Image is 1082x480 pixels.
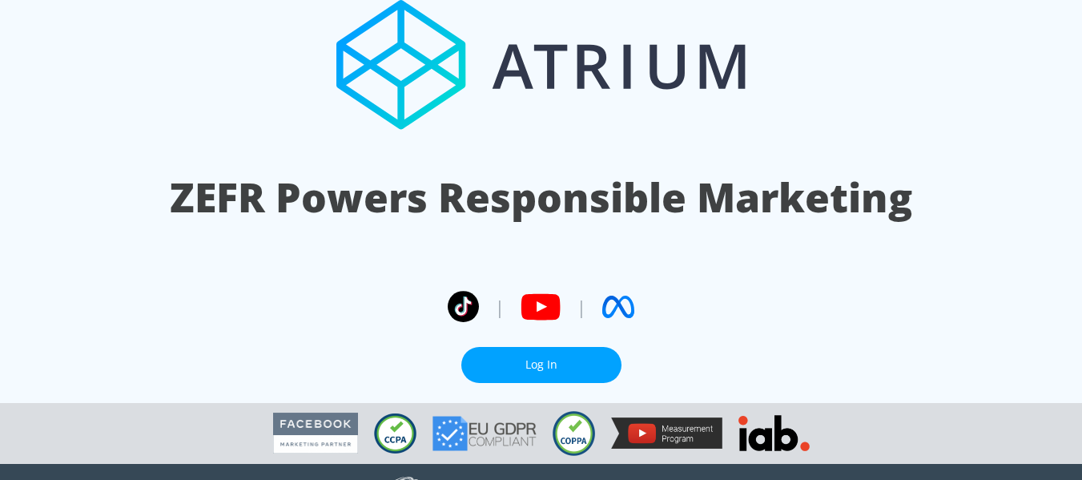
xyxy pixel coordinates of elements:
[273,413,358,454] img: Facebook Marketing Partner
[553,411,595,456] img: COPPA Compliant
[738,415,810,451] img: IAB
[170,170,912,225] h1: ZEFR Powers Responsible Marketing
[495,295,505,319] span: |
[577,295,586,319] span: |
[461,347,621,383] a: Log In
[432,416,537,451] img: GDPR Compliant
[374,413,416,454] img: CCPA Compliant
[611,417,722,449] img: YouTube Measurement Program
